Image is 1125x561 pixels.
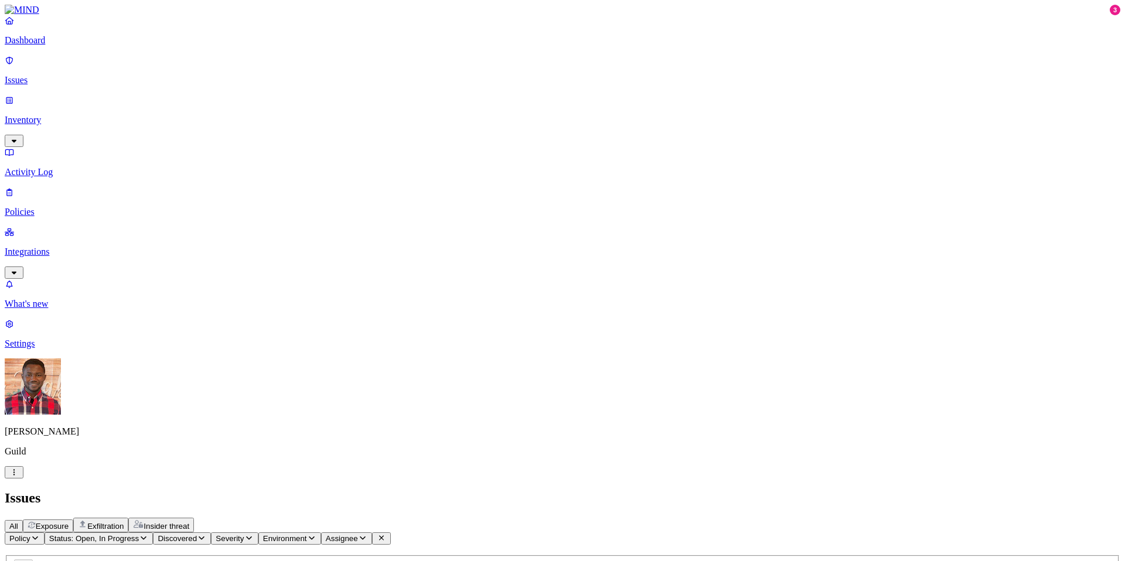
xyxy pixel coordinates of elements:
[36,522,69,531] span: Exposure
[5,147,1120,177] a: Activity Log
[5,358,61,415] img: Charles Sawadogo
[5,75,1120,85] p: Issues
[5,207,1120,217] p: Policies
[5,35,1120,46] p: Dashboard
[49,534,139,543] span: Status: Open, In Progress
[5,426,1120,437] p: [PERSON_NAME]
[5,338,1120,349] p: Settings
[158,534,197,543] span: Discovered
[5,319,1120,349] a: Settings
[5,187,1120,217] a: Policies
[9,534,30,543] span: Policy
[9,522,18,531] span: All
[326,534,358,543] span: Assignee
[5,299,1120,309] p: What's new
[1110,5,1120,15] div: 3
[5,95,1120,145] a: Inventory
[263,534,307,543] span: Environment
[144,522,189,531] span: Insider threat
[5,490,1120,506] h2: Issues
[5,15,1120,46] a: Dashboard
[5,115,1120,125] p: Inventory
[216,534,244,543] span: Severity
[5,5,39,15] img: MIND
[5,446,1120,457] p: Guild
[87,522,124,531] span: Exfiltration
[5,5,1120,15] a: MIND
[5,55,1120,85] a: Issues
[5,279,1120,309] a: What's new
[5,227,1120,277] a: Integrations
[5,167,1120,177] p: Activity Log
[5,247,1120,257] p: Integrations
